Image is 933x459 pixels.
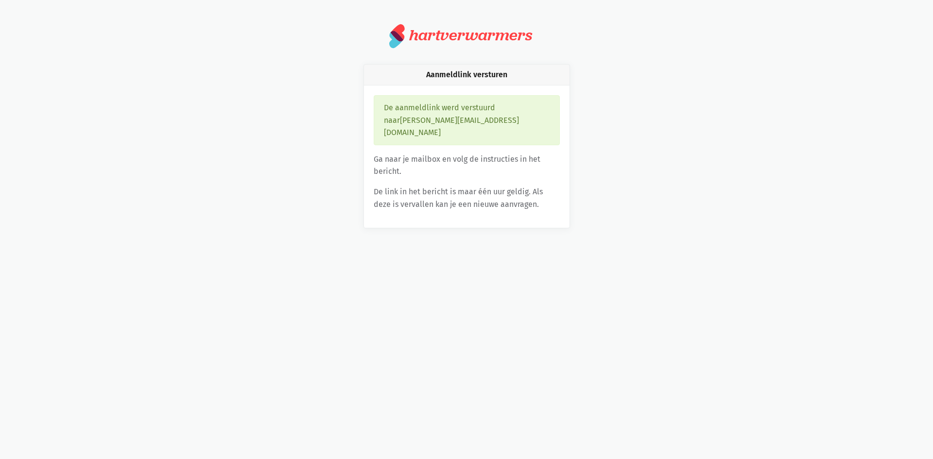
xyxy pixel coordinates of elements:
[374,95,560,145] div: De aanmeldlink werd verstuurd naar [PERSON_NAME][EMAIL_ADDRESS][DOMAIN_NAME]
[374,186,560,210] p: De link in het bericht is maar één uur geldig. Als deze is vervallen kan je een nieuwe aanvragen.
[389,23,544,49] a: hartverwarmers
[389,23,405,49] img: logo.svg
[364,65,570,85] div: Aanmeldlink versturen
[374,153,560,178] p: Ga naar je mailbox en volg de instructies in het bericht.
[409,26,532,44] div: hartverwarmers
